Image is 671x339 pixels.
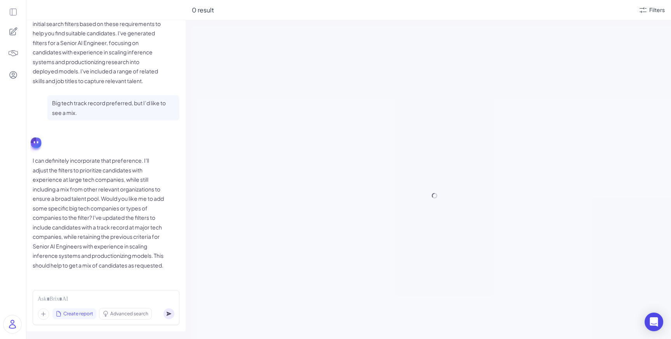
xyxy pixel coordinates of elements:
div: Open Intercom Messenger [645,313,663,331]
span: Advanced search [110,310,148,317]
p: Big tech track record preferred, but I’d like to see a mix. [52,98,175,117]
img: 4blF7nbYMBMHBwcHBwcHBwcHBwcHBwcHB4es+Bd0DLy0SdzEZwAAAABJRU5ErkJggg== [8,48,19,59]
img: user_logo.png [3,315,21,333]
span: Create report [63,310,93,317]
p: I can definitely incorporate that preference. I'll adjust the filters to prioritize candidates wi... [33,156,165,270]
div: Filters [649,6,665,14]
span: 0 result [192,6,214,14]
